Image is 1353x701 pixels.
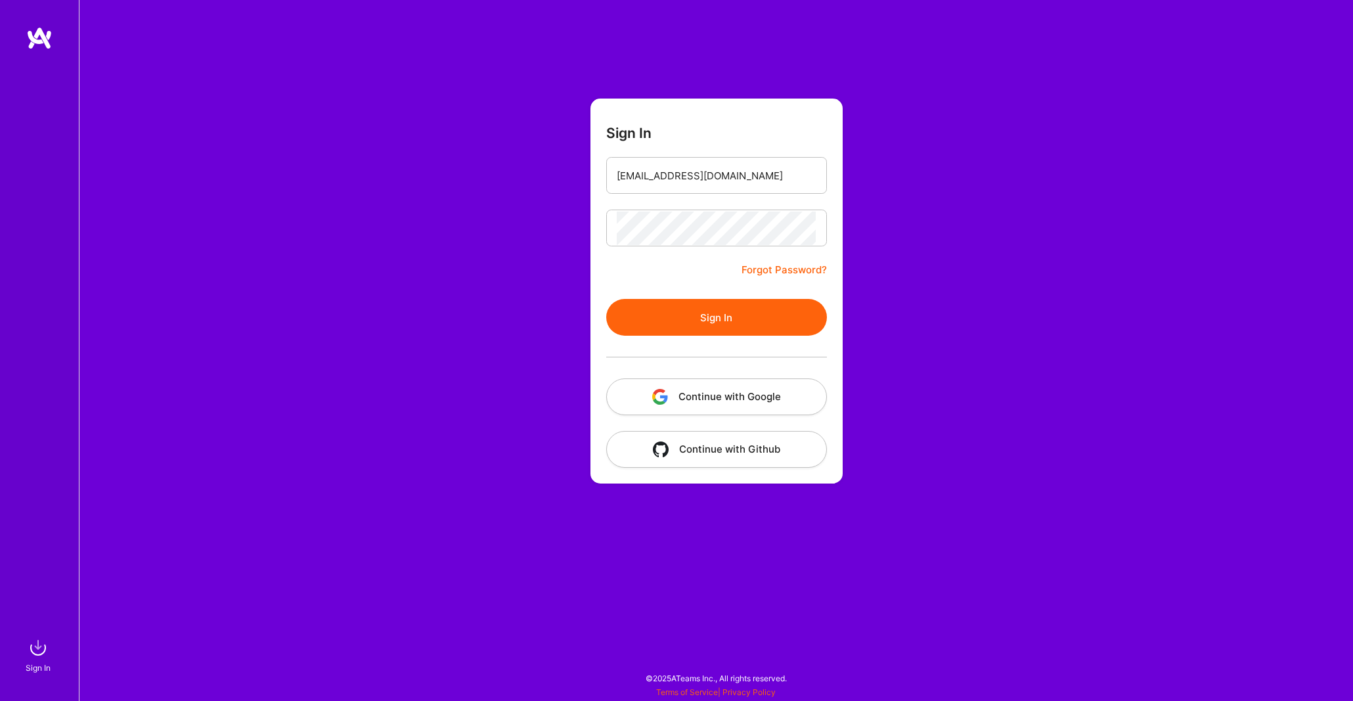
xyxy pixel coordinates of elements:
[653,441,669,457] img: icon
[656,687,776,697] span: |
[617,159,816,192] input: Email...
[606,299,827,336] button: Sign In
[28,635,51,675] a: sign inSign In
[25,635,51,661] img: sign in
[606,378,827,415] button: Continue with Google
[742,262,827,278] a: Forgot Password?
[656,687,718,697] a: Terms of Service
[652,389,668,405] img: icon
[26,26,53,50] img: logo
[606,125,652,141] h3: Sign In
[722,687,776,697] a: Privacy Policy
[606,431,827,468] button: Continue with Github
[26,661,51,675] div: Sign In
[79,662,1353,694] div: © 2025 ATeams Inc., All rights reserved.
